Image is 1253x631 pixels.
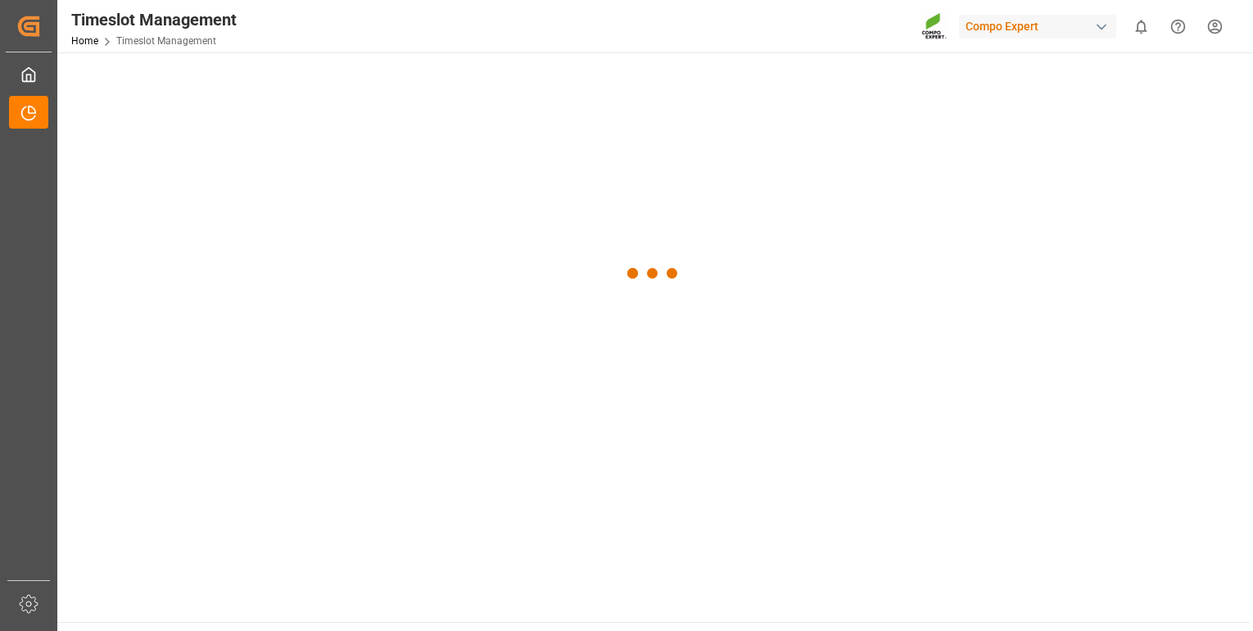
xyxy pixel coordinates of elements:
div: Compo Expert [959,15,1116,39]
button: Compo Expert [959,11,1123,42]
button: show 0 new notifications [1123,8,1160,45]
button: Help Center [1160,8,1196,45]
a: Home [71,35,98,47]
div: Timeslot Management [71,7,237,32]
img: Screenshot%202023-09-29%20at%2010.02.21.png_1712312052.png [921,12,948,41]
